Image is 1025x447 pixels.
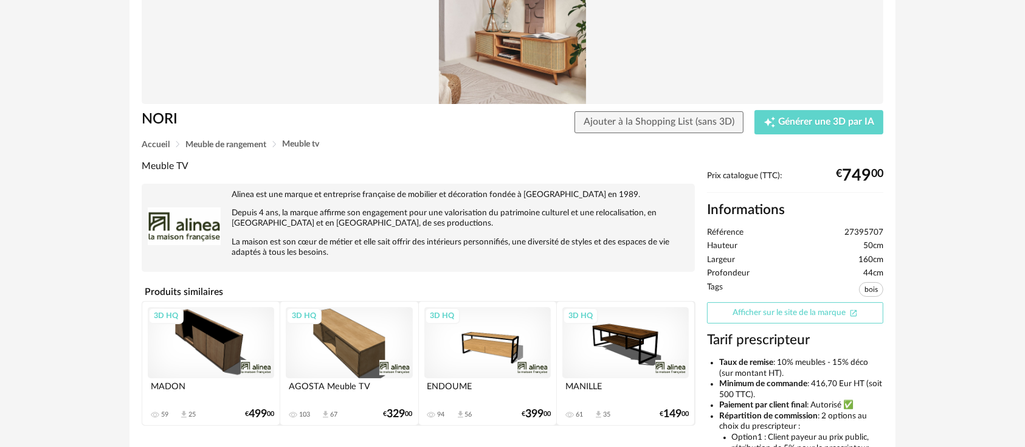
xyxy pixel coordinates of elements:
[148,208,689,229] p: Depuis 4 ans, la marque affirme son engagement pour une valorisation du patrimoine culturel et un...
[603,411,610,419] div: 35
[863,268,883,279] span: 44cm
[576,411,583,419] div: 61
[719,358,773,367] b: Taux de remise
[286,308,322,324] div: 3D HQ
[858,255,883,266] span: 160cm
[148,190,689,200] p: Alinea est une marque et entreprise française de mobilier et décoration fondée à [GEOGRAPHIC_DATA...
[719,379,883,400] li: : 416,70 Eur HT (soit 500 TTC).
[142,140,883,149] div: Breadcrumb
[249,410,267,418] span: 499
[142,140,170,149] span: Accueil
[719,400,883,411] li: : Autorisé ✅
[707,282,723,300] span: Tags
[719,358,883,379] li: : 10% meubles - 15% déco (sur montant HT).
[707,268,750,279] span: Profondeur
[148,308,184,324] div: 3D HQ
[584,117,734,126] span: Ajouter à la Shopping List (sans 3D)
[719,379,807,388] b: Minimum de commande
[707,171,883,193] div: Prix catalogue (TTC):
[321,410,330,419] span: Download icon
[142,160,695,173] div: Meuble TV
[663,410,682,418] span: 149
[707,227,744,238] span: Référence
[384,410,413,418] div: € 00
[185,140,266,149] span: Meuble de rangement
[425,308,460,324] div: 3D HQ
[557,302,694,425] a: 3D HQ MANILLE 61 Download icon 35 €14900
[707,201,883,219] h2: Informations
[707,241,737,252] span: Hauteur
[660,410,689,418] div: € 00
[330,411,337,419] div: 67
[188,411,196,419] div: 25
[299,411,310,419] div: 103
[286,378,412,403] div: AGOSTA Meuble TV
[148,237,689,258] p: La maison est son cœur de métier et elle sait offrir des intérieurs personnifiés, une diversité d...
[562,378,689,403] div: MANILLE
[387,410,406,418] span: 329
[707,302,883,324] a: Afficher sur le site de la marqueOpen In New icon
[707,331,883,349] h3: Tarif prescripteur
[594,410,603,419] span: Download icon
[142,283,695,301] h4: Produits similaires
[456,410,465,419] span: Download icon
[836,171,883,181] div: € 00
[719,412,818,420] b: Répartition de commission
[179,410,188,419] span: Download icon
[575,111,744,133] button: Ajouter à la Shopping List (sans 3D)
[849,308,858,316] span: Open In New icon
[778,117,874,127] span: Générer une 3D par IA
[142,110,444,129] h1: NORI
[142,302,280,425] a: 3D HQ MADON 59 Download icon 25 €49900
[424,378,551,403] div: ENDOUME
[525,410,544,418] span: 399
[465,411,472,419] div: 56
[438,411,445,419] div: 94
[754,110,883,134] button: Creation icon Générer une 3D par IA
[148,378,274,403] div: MADON
[844,227,883,238] span: 27395707
[707,255,735,266] span: Largeur
[280,302,418,425] a: 3D HQ AGOSTA Meuble TV 103 Download icon 67 €32900
[282,140,319,148] span: Meuble tv
[764,116,776,128] span: Creation icon
[419,302,556,425] a: 3D HQ ENDOUME 94 Download icon 56 €39900
[148,190,221,263] img: brand logo
[859,282,883,297] span: bois
[719,401,807,409] b: Paiement par client final
[245,410,274,418] div: € 00
[842,171,871,181] span: 749
[161,411,168,419] div: 59
[522,410,551,418] div: € 00
[863,241,883,252] span: 50cm
[563,308,598,324] div: 3D HQ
